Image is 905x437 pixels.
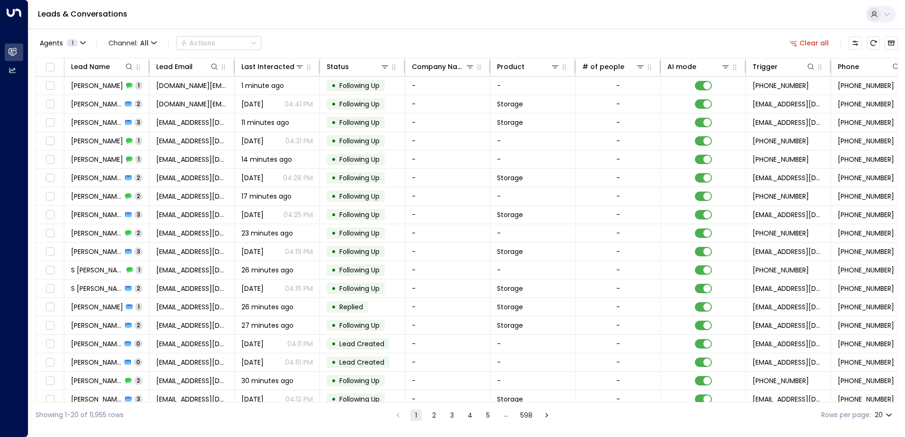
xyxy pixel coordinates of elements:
span: ihada9414@gmail.com [156,136,228,146]
span: Storage [497,302,523,312]
td: - [490,224,576,242]
td: - [405,353,490,371]
span: Refresh [867,36,880,50]
div: • [331,170,336,186]
div: - [616,358,620,367]
p: 04:12 PM [285,394,313,404]
span: leads@space-station.co.uk [753,339,824,349]
span: Toggle select row [44,117,56,129]
span: Yesterday [241,284,264,293]
td: - [405,316,490,334]
span: Following Up [339,247,380,256]
label: Rows per page: [821,410,871,420]
div: Trigger [753,61,778,72]
button: Go to page 3 [446,410,458,421]
p: 04:31 PM [285,136,313,146]
span: +447985644439 [753,228,809,238]
div: • [331,133,336,149]
span: Storage [497,210,523,219]
span: 3 [134,118,142,126]
span: +447525421000 [753,192,809,201]
span: J Jones [71,376,122,385]
div: - [616,265,620,275]
div: Phone [838,61,859,72]
td: - [405,261,490,279]
div: - [616,155,620,164]
span: 1 [135,303,142,311]
p: 04:28 PM [283,173,313,183]
td: - [405,150,490,168]
div: - [616,136,620,146]
span: becjackson83@gmail.com [156,155,228,164]
span: +447838120746 [838,99,894,109]
div: • [331,262,336,278]
span: 27 minutes ago [241,321,293,330]
span: Lead Created [339,358,384,367]
span: +447951495681 [838,118,894,127]
td: - [490,187,576,205]
span: +447810000000 [753,376,809,385]
span: +447985644439 [838,228,894,238]
div: • [331,244,336,260]
span: 3 [134,247,142,255]
span: Storage [497,173,523,183]
div: • [331,336,336,352]
span: Toggle select row [44,375,56,387]
div: Product [497,61,560,72]
div: AI mode [667,61,730,72]
td: - [490,335,576,353]
div: • [331,391,336,407]
button: page 1 [410,410,422,421]
span: Channel: [105,36,160,50]
span: Toggle select row [44,393,56,405]
span: Toggle select row [44,338,56,350]
span: 23 minutes ago [241,228,293,238]
div: AI mode [667,61,696,72]
div: Last Interacted [241,61,294,72]
span: Following Up [339,376,380,385]
div: • [331,317,336,333]
td: - [405,169,490,187]
span: leads@space-station.co.uk [753,284,824,293]
button: Go to page 5 [482,410,494,421]
span: Toggle select row [44,264,56,276]
span: gergo.kp@gmail.com [156,99,228,109]
div: • [331,299,336,315]
span: j.jones060@yahoo.com [156,376,228,385]
div: Actions [180,39,215,47]
td: - [490,132,576,150]
span: Storage [497,99,523,109]
span: +447305834389 [838,302,894,312]
span: Following Up [339,173,380,183]
div: - [616,284,620,293]
span: leads@space-station.co.uk [753,394,824,404]
span: Toggle select row [44,191,56,202]
div: - [616,81,620,90]
span: 26 minutes ago [241,302,293,312]
span: 1 [67,39,78,47]
span: leads@space-station.co.uk [753,210,824,219]
div: • [331,96,336,112]
div: • [331,188,336,204]
span: Toggle select row [44,301,56,313]
button: Go to page 598 [518,410,534,421]
span: Storage [497,321,523,330]
span: j.jones060@yahoo.com [156,394,228,404]
span: Toggle select row [44,209,56,221]
p: 04:11 PM [287,339,313,349]
p: 04:16 PM [285,284,313,293]
button: Archived Leads [885,36,898,50]
span: S HOLMES [71,284,122,293]
a: Leads & Conversations [38,9,127,19]
span: Following Up [339,99,380,109]
span: Following Up [339,192,380,201]
span: islamairi@yahoo.co.uk [156,192,228,201]
div: Status [327,61,349,72]
span: Lead Created [339,339,384,349]
div: - [616,247,620,256]
nav: pagination navigation [392,409,553,421]
span: 1 [135,155,142,163]
span: +447989516671 [753,265,809,275]
span: 14 minutes ago [241,155,292,164]
td: - [405,132,490,150]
